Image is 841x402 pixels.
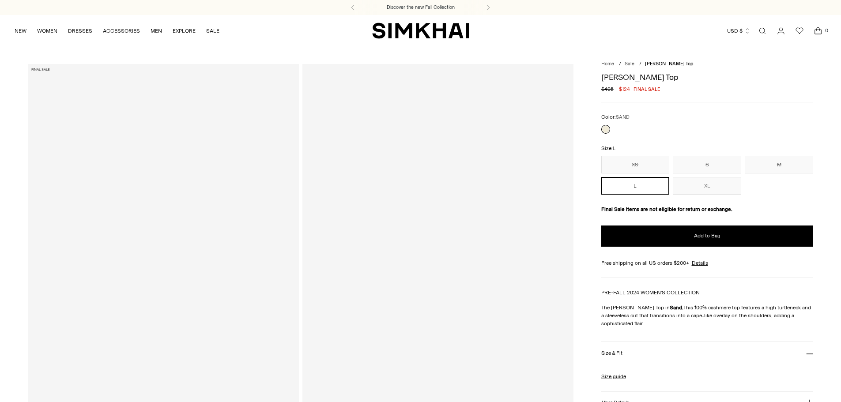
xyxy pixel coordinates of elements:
[601,61,614,67] a: Home
[772,22,790,40] a: Go to the account page
[103,21,140,41] a: ACCESSORIES
[601,85,614,93] s: $495
[387,4,455,11] a: Discover the new Fall Collection
[601,372,626,380] a: Size guide
[173,21,196,41] a: EXPLORE
[692,259,708,267] a: Details
[601,113,630,121] label: Color:
[15,21,26,41] a: NEW
[619,60,621,68] div: /
[601,225,814,247] button: Add to Bag
[694,232,720,240] span: Add to Bag
[673,177,741,195] button: XL
[372,22,469,39] a: SIMKHAI
[601,342,814,364] button: Size & Fit
[37,21,57,41] a: WOMEN
[745,156,813,173] button: M
[601,156,670,173] button: XS
[727,21,750,41] button: USD $
[822,26,830,34] span: 0
[645,61,694,67] span: [PERSON_NAME] Top
[151,21,162,41] a: MEN
[206,21,219,41] a: SALE
[601,289,700,296] a: PRE-FALL 2024 WOMEN'S COLLECTION
[601,304,814,327] p: The [PERSON_NAME] Top in This 100% cashmere top features a high turtleneck and a sleeveless cut t...
[601,73,814,81] h1: [PERSON_NAME] Top
[613,146,615,151] span: L
[639,60,641,68] div: /
[670,304,683,311] strong: Sand.
[673,156,741,173] button: S
[601,60,814,68] nav: breadcrumbs
[616,114,630,120] span: SAND
[601,144,615,153] label: Size:
[601,177,670,195] button: L
[601,259,814,267] div: Free shipping on all US orders $200+
[601,206,732,212] strong: Final Sale items are not eligible for return or exchange.
[754,22,771,40] a: Open search modal
[791,22,808,40] a: Wishlist
[68,21,92,41] a: DRESSES
[625,61,634,67] a: Sale
[619,85,630,93] span: $124
[601,350,622,356] h3: Size & Fit
[809,22,827,40] a: Open cart modal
